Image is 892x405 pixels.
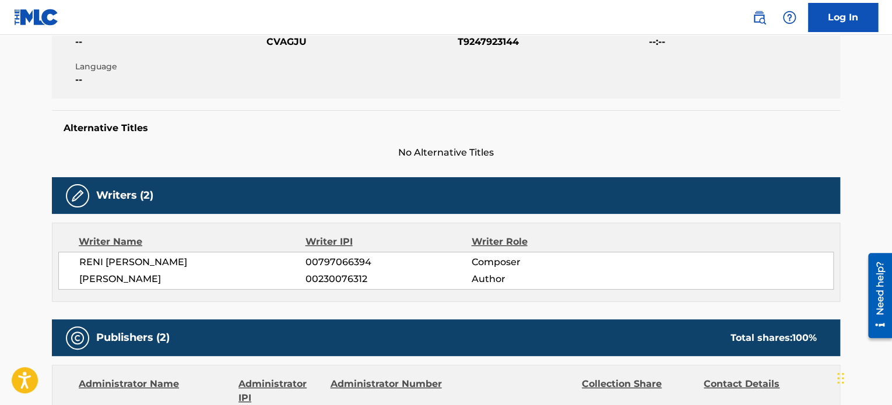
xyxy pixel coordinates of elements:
[96,189,153,202] h5: Writers (2)
[782,10,796,24] img: help
[704,377,817,405] div: Contact Details
[305,272,471,286] span: 00230076312
[837,361,844,396] div: Drag
[731,331,817,345] div: Total shares:
[752,10,766,24] img: search
[747,6,771,29] a: Public Search
[471,235,622,249] div: Writer Role
[649,35,837,49] span: --:--
[330,377,443,405] div: Administrator Number
[75,35,264,49] span: --
[266,35,455,49] span: CVAGJU
[75,61,264,73] span: Language
[79,235,305,249] div: Writer Name
[458,35,646,49] span: T9247923144
[238,377,321,405] div: Administrator IPI
[79,377,230,405] div: Administrator Name
[79,272,305,286] span: [PERSON_NAME]
[808,3,878,32] a: Log In
[859,249,892,343] iframe: Resource Center
[71,189,85,203] img: Writers
[471,255,622,269] span: Composer
[96,331,170,344] h5: Publishers (2)
[71,331,85,345] img: Publishers
[305,255,471,269] span: 00797066394
[778,6,801,29] div: Help
[792,332,817,343] span: 100 %
[52,146,840,160] span: No Alternative Titles
[14,9,59,26] img: MLC Logo
[75,73,264,87] span: --
[79,255,305,269] span: RENI [PERSON_NAME]
[834,349,892,405] iframe: Chat Widget
[582,377,695,405] div: Collection Share
[64,122,828,134] h5: Alternative Titles
[305,235,472,249] div: Writer IPI
[471,272,622,286] span: Author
